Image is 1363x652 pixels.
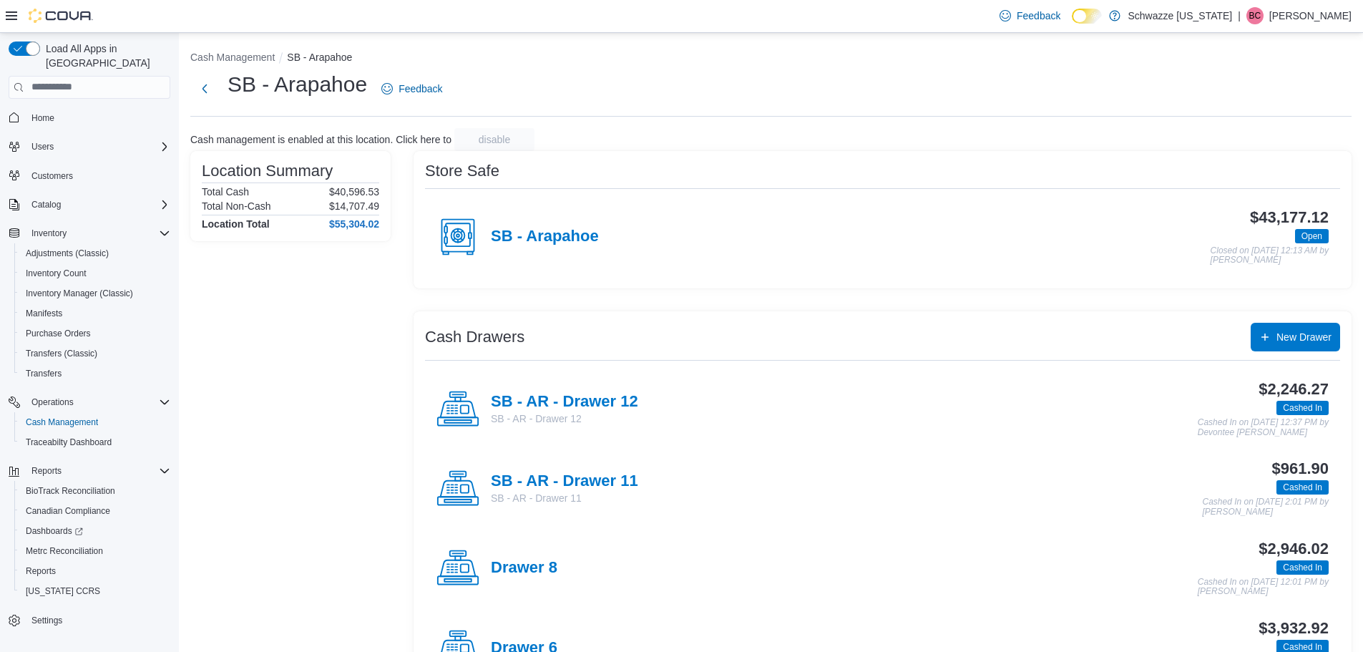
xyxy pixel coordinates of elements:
[1301,230,1322,243] span: Open
[26,565,56,577] span: Reports
[399,82,442,96] span: Feedback
[26,167,79,185] a: Customers
[26,138,170,155] span: Users
[3,195,176,215] button: Catalog
[29,9,93,23] img: Cova
[20,285,139,302] a: Inventory Manager (Classic)
[1246,7,1264,24] div: Brennan Croy
[1259,620,1329,637] h3: $3,932.92
[491,491,638,505] p: SB - AR - Drawer 11
[14,303,176,323] button: Manifests
[20,482,170,500] span: BioTrack Reconciliation
[26,110,60,127] a: Home
[26,348,97,359] span: Transfers (Classic)
[26,308,62,319] span: Manifests
[329,200,379,212] p: $14,707.49
[26,525,83,537] span: Dashboards
[20,563,170,580] span: Reports
[20,434,117,451] a: Traceabilty Dashboard
[20,542,109,560] a: Metrc Reconciliation
[26,417,98,428] span: Cash Management
[31,615,62,626] span: Settings
[20,245,114,262] a: Adjustments (Classic)
[287,52,352,63] button: SB - Arapahoe
[14,501,176,521] button: Canadian Compliance
[202,218,270,230] h4: Location Total
[20,502,116,520] a: Canadian Compliance
[26,196,67,213] button: Catalog
[491,393,638,412] h4: SB - AR - Drawer 12
[491,412,638,426] p: SB - AR - Drawer 12
[20,583,106,600] a: [US_STATE] CCRS
[14,323,176,344] button: Purchase Orders
[31,170,73,182] span: Customers
[20,345,170,362] span: Transfers (Classic)
[1250,209,1329,226] h3: $43,177.12
[14,481,176,501] button: BioTrack Reconciliation
[20,502,170,520] span: Canadian Compliance
[1238,7,1241,24] p: |
[1251,323,1340,351] button: New Drawer
[20,365,170,382] span: Transfers
[1017,9,1060,23] span: Feedback
[1272,460,1329,477] h3: $961.90
[1283,402,1322,414] span: Cashed In
[31,228,67,239] span: Inventory
[3,137,176,157] button: Users
[31,396,74,408] span: Operations
[40,42,170,70] span: Load All Apps in [GEOGRAPHIC_DATA]
[491,559,557,578] h4: Drawer 8
[1295,229,1329,243] span: Open
[26,268,87,279] span: Inventory Count
[20,325,170,342] span: Purchase Orders
[26,437,112,448] span: Traceabilty Dashboard
[14,344,176,364] button: Transfers (Classic)
[20,522,89,540] a: Dashboards
[1249,7,1261,24] span: BC
[20,305,170,322] span: Manifests
[20,305,68,322] a: Manifests
[26,462,67,480] button: Reports
[31,112,54,124] span: Home
[190,50,1352,67] nav: An example of EuiBreadcrumbs
[26,248,109,259] span: Adjustments (Classic)
[1269,7,1352,24] p: [PERSON_NAME]
[1198,418,1329,437] p: Cashed In on [DATE] 12:37 PM by Devontee [PERSON_NAME]
[26,545,103,557] span: Metrc Reconciliation
[14,243,176,263] button: Adjustments (Classic)
[26,611,170,629] span: Settings
[14,432,176,452] button: Traceabilty Dashboard
[20,265,92,282] a: Inventory Count
[31,199,61,210] span: Catalog
[1202,497,1329,517] p: Cashed In on [DATE] 2:01 PM by [PERSON_NAME]
[26,138,59,155] button: Users
[14,364,176,384] button: Transfers
[26,505,110,517] span: Canadian Compliance
[26,109,170,127] span: Home
[3,392,176,412] button: Operations
[26,328,91,339] span: Purchase Orders
[376,74,448,103] a: Feedback
[425,329,524,346] h3: Cash Drawers
[1276,560,1329,575] span: Cashed In
[14,263,176,283] button: Inventory Count
[1283,481,1322,494] span: Cashed In
[14,412,176,432] button: Cash Management
[20,414,104,431] a: Cash Management
[3,165,176,186] button: Customers
[31,465,62,477] span: Reports
[26,394,170,411] span: Operations
[26,462,170,480] span: Reports
[20,482,121,500] a: BioTrack Reconciliation
[202,186,249,198] h6: Total Cash
[20,265,170,282] span: Inventory Count
[14,561,176,581] button: Reports
[3,610,176,631] button: Settings
[1259,540,1329,558] h3: $2,946.02
[3,107,176,128] button: Home
[26,225,72,242] button: Inventory
[14,541,176,561] button: Metrc Reconciliation
[26,288,133,299] span: Inventory Manager (Classic)
[1211,246,1329,266] p: Closed on [DATE] 12:13 AM by [PERSON_NAME]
